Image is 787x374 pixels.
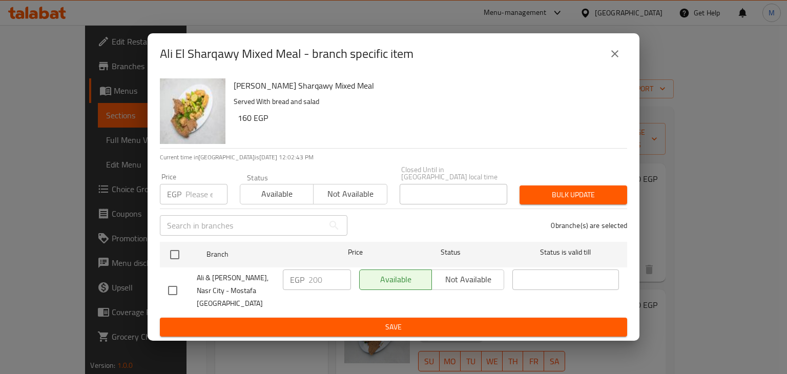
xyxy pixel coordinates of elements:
[551,220,627,231] p: 0 branche(s) are selected
[160,153,627,162] p: Current time in [GEOGRAPHIC_DATA] is [DATE] 12:02:43 PM
[244,186,309,201] span: Available
[234,78,619,93] h6: [PERSON_NAME] Sharqawy Mixed Meal
[160,215,324,236] input: Search in branches
[234,95,619,108] p: Served With bread and salad
[603,41,627,66] button: close
[167,188,181,200] p: EGP
[398,246,504,259] span: Status
[520,185,627,204] button: Bulk update
[197,272,275,310] span: Ali & [PERSON_NAME], Nasr City - Mostafa [GEOGRAPHIC_DATA]
[160,318,627,337] button: Save
[512,246,619,259] span: Status is valid till
[290,274,304,286] p: EGP
[160,78,225,144] img: Ali El Sharqawy Mixed Meal
[168,321,619,334] span: Save
[318,186,383,201] span: Not available
[238,111,619,125] h6: 160 EGP
[185,184,227,204] input: Please enter price
[528,189,619,201] span: Bulk update
[321,246,389,259] span: Price
[313,184,387,204] button: Not available
[308,269,351,290] input: Please enter price
[160,46,413,62] h2: Ali El Sharqawy Mixed Meal - branch specific item
[240,184,314,204] button: Available
[206,248,313,261] span: Branch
